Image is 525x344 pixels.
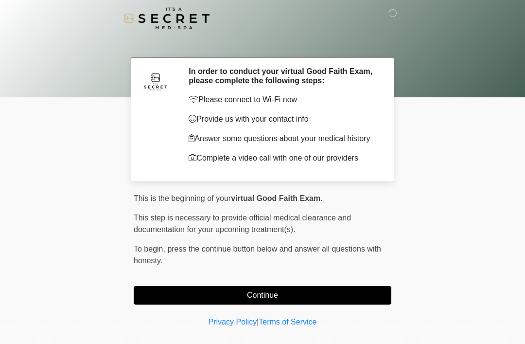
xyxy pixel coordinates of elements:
[134,286,391,305] button: Continue
[189,133,377,145] p: Answer some questions about your medical history
[189,113,377,125] p: Provide us with your contact info
[189,152,377,164] p: Complete a video call with one of our providers
[124,7,210,29] img: It's A Secret Med Spa Logo
[134,214,351,234] span: This step is necessary to provide official medical clearance and documentation for your upcoming ...
[320,194,322,202] span: .
[189,94,377,106] p: Please connect to Wi-Fi now
[209,318,257,326] a: Privacy Policy
[231,194,320,202] strong: virtual Good Faith Exam
[257,318,259,326] a: |
[259,318,316,326] a: Terms of Service
[134,245,381,265] span: press the continue button below and answer all questions with honesty.
[141,67,170,96] img: Agent Avatar
[134,194,231,202] span: This is the beginning of your
[134,245,167,253] span: To begin,
[189,67,377,85] h2: In order to conduct your virtual Good Faith Exam, please complete the following steps:
[126,35,399,53] h1: ‎ ‎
